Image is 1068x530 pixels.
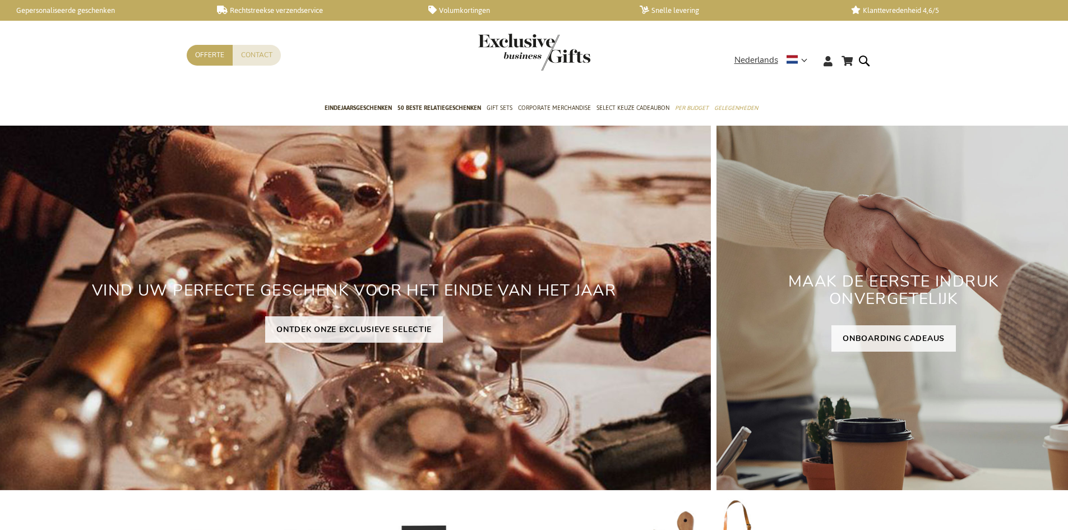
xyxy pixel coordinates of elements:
[487,102,512,114] span: Gift Sets
[518,102,591,114] span: Corporate Merchandise
[597,102,669,114] span: Select Keuze Cadeaubon
[187,45,233,66] a: Offerte
[734,54,815,67] div: Nederlands
[734,54,778,67] span: Nederlands
[478,34,590,71] img: Exclusive Business gifts logo
[217,6,410,15] a: Rechtstreekse verzendservice
[714,102,758,114] span: Gelegenheden
[6,6,199,15] a: Gepersonaliseerde geschenken
[428,6,622,15] a: Volumkortingen
[675,102,709,114] span: Per Budget
[397,102,481,114] span: 50 beste relatiegeschenken
[831,325,956,352] a: ONBOARDING CADEAUS
[325,102,392,114] span: Eindejaarsgeschenken
[265,316,443,343] a: ONTDEK ONZE EXCLUSIEVE SELECTIE
[478,34,534,71] a: store logo
[233,45,281,66] a: Contact
[640,6,833,15] a: Snelle levering
[851,6,1044,15] a: Klanttevredenheid 4,6/5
